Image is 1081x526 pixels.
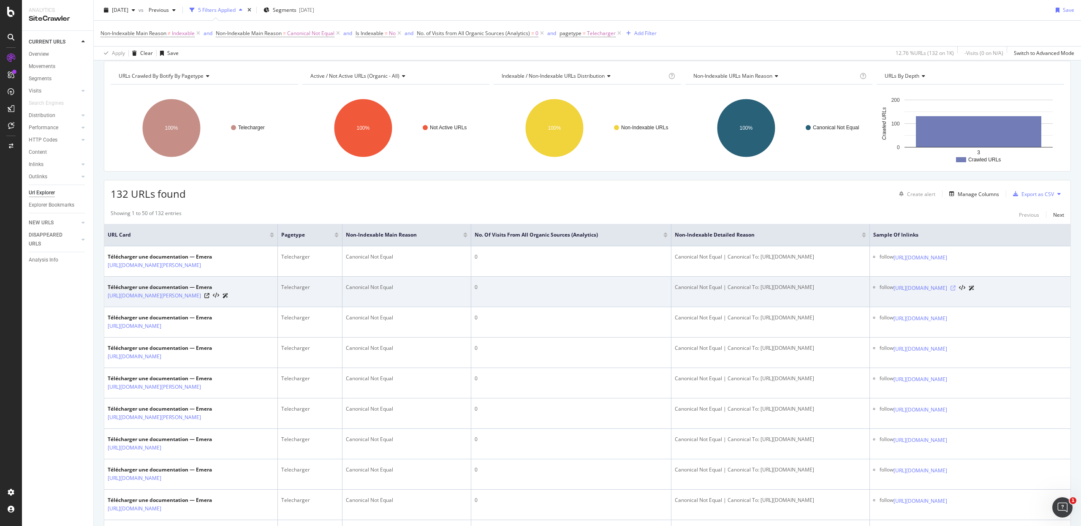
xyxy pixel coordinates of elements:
div: 0 [475,253,667,261]
text: Non-Indexable URLs [621,125,668,131]
span: = [531,30,534,37]
button: Previous [145,3,179,17]
span: Non-Indexable Detailed Reason [675,231,850,239]
div: Switch to Advanced Mode [1014,49,1074,57]
a: Visit Online Page [204,293,209,298]
text: Crawled URLs [968,157,1001,163]
a: AI Url Details [223,291,228,300]
span: vs [139,6,145,14]
button: Previous [1019,210,1039,220]
div: Télécharger une documentation — Emera [108,466,212,474]
a: [URL][DOMAIN_NAME] [108,474,161,482]
button: View HTML Source [959,285,965,291]
div: Distribution [29,111,55,120]
div: Showing 1 to 50 of 132 entries [111,210,182,220]
div: Canonical Not Equal | Canonical To: [URL][DOMAIN_NAME] [675,436,866,443]
svg: A chart. [877,91,1062,165]
a: Content [29,148,87,157]
div: Previous [1019,211,1039,218]
text: 100% [356,125,369,131]
span: pagetype [560,30,581,37]
button: Save [157,46,179,60]
div: Manage Columns [958,191,999,198]
a: Overview [29,50,87,59]
div: Outlinks [29,172,47,181]
div: Telecharger [281,253,339,261]
text: 0 [897,144,900,150]
div: and [405,30,413,37]
span: Is Indexable [356,30,383,37]
button: Switch to Advanced Mode [1010,46,1074,60]
a: [URL][DOMAIN_NAME] [894,345,947,353]
div: Telecharger [281,283,339,291]
div: Télécharger une documentation — Emera [108,344,212,352]
a: Visits [29,87,79,95]
div: Telecharger [281,405,339,413]
div: Overview [29,50,49,59]
div: A chart. [111,91,296,165]
a: [URL][DOMAIN_NAME] [108,322,161,330]
button: Clear [129,46,153,60]
a: DISAPPEARED URLS [29,231,79,248]
div: 0 [475,344,667,352]
text: Canonical Not Equal [813,125,859,131]
div: Canonical Not Equal [346,375,467,382]
span: Canonical Not Equal [287,27,334,39]
div: Canonical Not Equal [346,405,467,413]
span: Indexable / Non-Indexable URLs distribution [502,72,605,79]
div: Canonical Not Equal [346,253,467,261]
text: 100% [739,125,752,131]
div: Content [29,148,47,157]
div: Segments [29,74,52,83]
div: follow [880,496,894,505]
div: 0 [475,283,667,291]
span: URLs by Depth [885,72,919,79]
span: URL Card [108,231,268,239]
div: follow [880,283,894,292]
div: and [547,30,556,37]
div: follow [880,466,894,475]
a: [URL][DOMAIN_NAME][PERSON_NAME] [108,292,201,300]
div: A chart. [494,91,679,165]
div: Url Explorer [29,188,55,197]
a: Distribution [29,111,79,120]
div: Télécharger une documentation — Emera [108,283,228,291]
a: [URL][DOMAIN_NAME][PERSON_NAME] [108,413,201,422]
div: 5 Filters Applied [198,6,236,14]
a: [URL][DOMAIN_NAME][PERSON_NAME] [108,261,201,270]
a: [URL][DOMAIN_NAME] [894,466,947,475]
a: [URL][DOMAIN_NAME] [894,406,947,414]
button: Add Filter [623,28,657,38]
div: Movements [29,62,55,71]
span: Segments [273,6,296,14]
button: Create alert [896,187,935,201]
button: Save [1052,3,1074,17]
div: follow [880,375,894,384]
div: Canonical Not Equal | Canonical To: [URL][DOMAIN_NAME] [675,344,866,352]
button: View HTML Source [213,293,219,299]
div: 0 [475,496,667,504]
div: Canonical Not Equal | Canonical To: [URL][DOMAIN_NAME] [675,314,866,322]
a: [URL][DOMAIN_NAME] [894,436,947,444]
h4: Active / Not Active URLs [309,69,482,83]
button: and [405,29,413,37]
a: Explorer Bookmarks [29,201,87,210]
span: pagetype [281,231,322,239]
text: 100% [165,125,178,131]
a: AI Url Details [969,283,975,292]
div: Visits [29,87,41,95]
span: 1 [1070,497,1076,504]
a: [URL][DOMAIN_NAME] [894,284,947,292]
div: Add Filter [634,30,657,37]
div: [DATE] [299,6,314,14]
button: Manage Columns [946,189,999,199]
div: Export as CSV [1021,191,1054,198]
a: [URL][DOMAIN_NAME] [108,444,161,452]
button: Segments[DATE] [260,3,318,17]
div: Telecharger [281,314,339,322]
div: Telecharger [281,436,339,443]
div: DISAPPEARED URLS [29,231,71,248]
div: 0 [475,314,667,322]
iframe: Intercom live chat [1052,497,1073,518]
a: [URL][DOMAIN_NAME][PERSON_NAME] [108,383,201,391]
